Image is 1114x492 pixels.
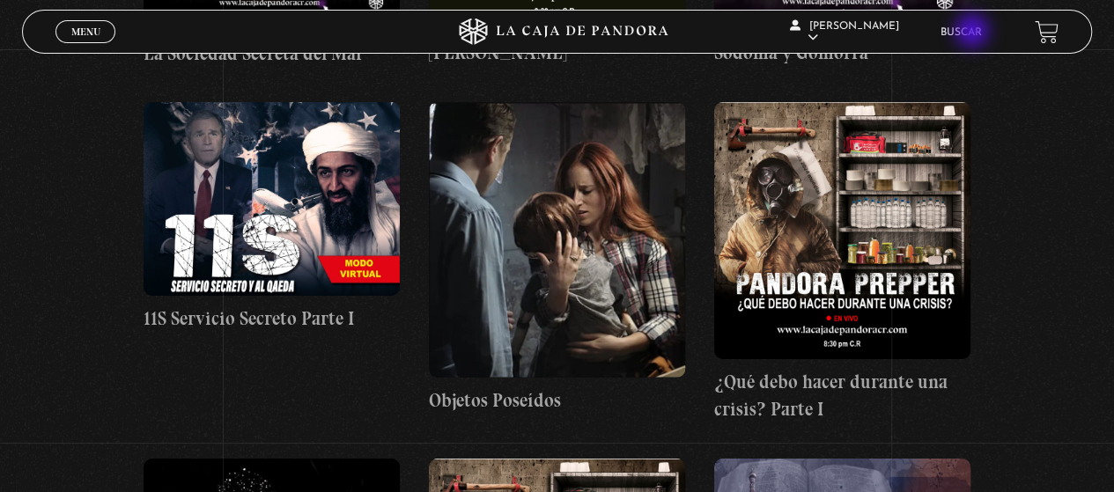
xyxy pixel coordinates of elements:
[144,305,400,333] h4: 11S Servicio Secreto Parte I
[714,102,970,422] a: ¿Qué debo hacer durante una crisis? Parte I
[71,26,100,37] span: Menu
[144,102,400,332] a: 11S Servicio Secreto Parte I
[714,368,970,423] h4: ¿Qué debo hacer durante una crisis? Parte I
[790,21,899,43] span: [PERSON_NAME]
[1035,20,1059,44] a: View your shopping cart
[65,41,107,54] span: Cerrar
[429,102,685,415] a: Objetos Poseídos
[941,27,982,38] a: Buscar
[429,386,685,415] h4: Objetos Poseídos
